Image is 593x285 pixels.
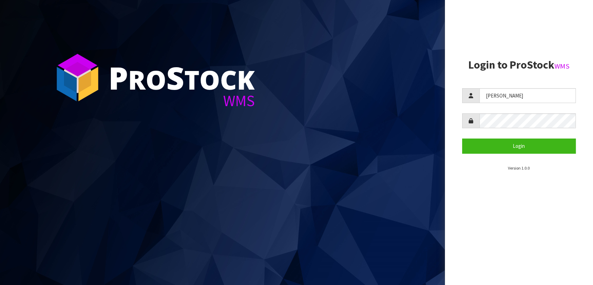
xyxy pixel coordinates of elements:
span: S [166,57,184,99]
h2: Login to ProStock [462,59,576,71]
div: ro tock [108,62,255,93]
input: Username [479,88,576,103]
button: Login [462,139,576,153]
small: WMS [554,62,570,71]
small: Version 1.0.0 [508,165,530,171]
span: P [108,57,128,99]
div: WMS [108,93,255,109]
img: ProStock Cube [52,52,103,103]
